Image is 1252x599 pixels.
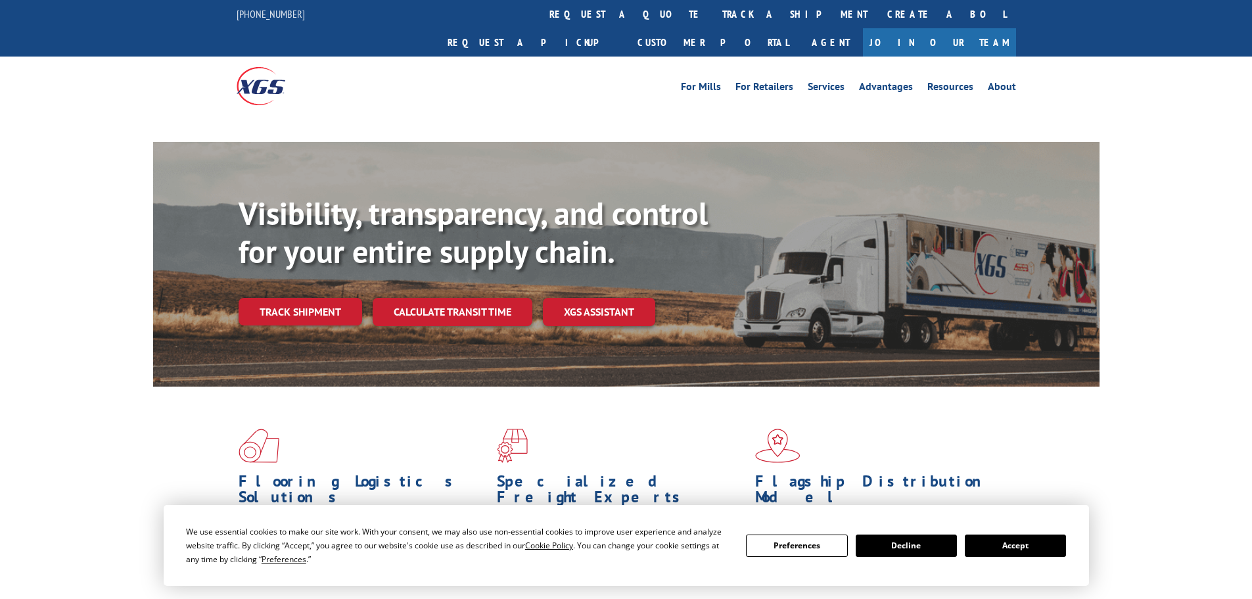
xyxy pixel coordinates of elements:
[927,82,973,96] a: Resources
[543,298,655,326] a: XGS ASSISTANT
[525,540,573,551] span: Cookie Policy
[239,193,708,272] b: Visibility, transparency, and control for your entire supply chain.
[755,429,800,463] img: xgs-icon-flagship-distribution-model-red
[497,429,528,463] img: xgs-icon-focused-on-flooring-red
[164,505,1089,586] div: Cookie Consent Prompt
[863,28,1016,57] a: Join Our Team
[239,429,279,463] img: xgs-icon-total-supply-chain-intelligence-red
[497,473,745,512] h1: Specialized Freight Experts
[799,28,863,57] a: Agent
[239,298,362,325] a: Track shipment
[735,82,793,96] a: For Retailers
[681,82,721,96] a: For Mills
[373,298,532,326] a: Calculate transit time
[262,554,306,565] span: Preferences
[988,82,1016,96] a: About
[186,525,730,566] div: We use essential cookies to make our site work. With your consent, we may also use non-essential ...
[438,28,628,57] a: Request a pickup
[965,535,1066,557] button: Accept
[746,535,847,557] button: Preferences
[856,535,957,557] button: Decline
[239,473,487,512] h1: Flooring Logistics Solutions
[859,82,913,96] a: Advantages
[628,28,799,57] a: Customer Portal
[808,82,845,96] a: Services
[237,7,305,20] a: [PHONE_NUMBER]
[755,473,1004,512] h1: Flagship Distribution Model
